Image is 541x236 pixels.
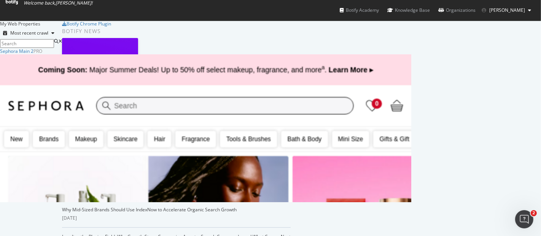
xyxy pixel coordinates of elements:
[476,4,537,16] button: [PERSON_NAME]
[10,31,48,35] div: Most recent crawl
[62,21,111,27] a: Botify Chrome Plugin
[62,206,237,213] a: Why Mid-Sized Brands Should Use IndexNow to Accelerate Organic Search Growth
[438,6,476,14] div: Organizations
[340,6,379,14] div: Botify Academy
[531,210,537,216] span: 2
[62,215,291,222] div: [DATE]
[489,7,525,13] span: Louise Huang
[62,27,291,35] div: Botify news
[515,210,533,228] iframe: Intercom live chat
[387,6,430,14] div: Knowledge Base
[62,38,138,98] img: What Happens When ChatGPT Is Your Holiday Shopper?
[33,48,42,54] div: Pro
[67,21,111,27] div: Botify Chrome Plugin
